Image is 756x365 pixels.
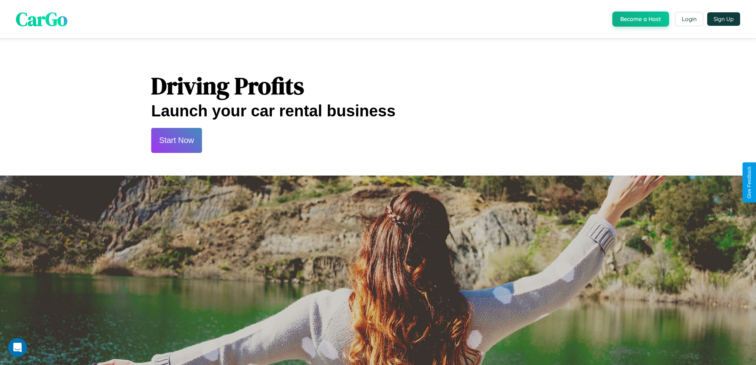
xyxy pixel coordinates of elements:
button: Login [675,12,703,26]
div: Give Feedback [746,166,752,199]
button: Become a Host [612,12,669,27]
button: Sign Up [707,12,740,26]
iframe: Intercom live chat [8,338,27,357]
h2: Launch your car rental business [151,102,605,120]
span: CarGo [16,6,67,32]
h1: Driving Profits [151,70,605,102]
button: Start Now [151,128,202,153]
